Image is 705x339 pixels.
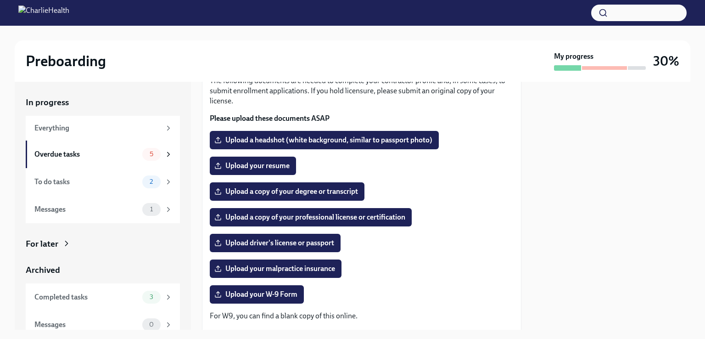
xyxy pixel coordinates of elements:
span: Upload a copy of your professional license or certification [216,213,405,222]
span: Upload driver's license or passport [216,238,334,248]
span: Upload a copy of your degree or transcript [216,187,358,196]
label: Upload your W-9 Form [210,285,304,304]
strong: My progress [554,51,593,62]
div: Messages [34,320,139,330]
label: Upload a copy of your professional license or certification [210,208,412,226]
img: CharlieHealth [18,6,69,20]
label: Upload a headshot (white background, similar to passport photo) [210,131,439,149]
a: Archived [26,264,180,276]
span: Upload your malpractice insurance [216,264,335,273]
a: Everything [26,116,180,141]
a: To do tasks2 [26,168,180,196]
div: Messages [34,204,139,215]
label: Upload driver's license or passport [210,234,341,252]
div: Completed tasks [34,292,139,302]
a: Overdue tasks5 [26,141,180,168]
span: 1 [145,206,158,213]
a: Messages0 [26,311,180,339]
div: Overdue tasks [34,149,139,159]
strong: Please upload these documents ASAP [210,114,330,123]
a: Messages1 [26,196,180,223]
a: For later [26,238,180,250]
label: Upload your malpractice insurance [210,260,341,278]
span: 3 [144,294,159,300]
strong: If you are an Independent Contractor, below are a few Malpractice Carriers that we suggest: [210,329,499,338]
span: Upload your W-9 Form [216,290,297,299]
h3: 30% [653,53,679,69]
label: Upload a copy of your degree or transcript [210,182,364,201]
span: 0 [144,321,159,328]
span: 2 [144,178,158,185]
span: Upload your resume [216,161,290,170]
span: 5 [144,151,159,158]
div: To do tasks [34,177,139,187]
a: Completed tasks3 [26,283,180,311]
div: Everything [34,123,161,133]
label: Upload your resume [210,157,296,175]
p: The following documents are needed to complete your contractor profile and, in some cases, to sub... [210,76,514,106]
span: Upload a headshot (white background, similar to passport photo) [216,136,432,145]
div: For later [26,238,58,250]
h2: Preboarding [26,52,106,70]
a: In progress [26,96,180,108]
p: For W9, you can find a blank copy of this online. [210,311,514,321]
